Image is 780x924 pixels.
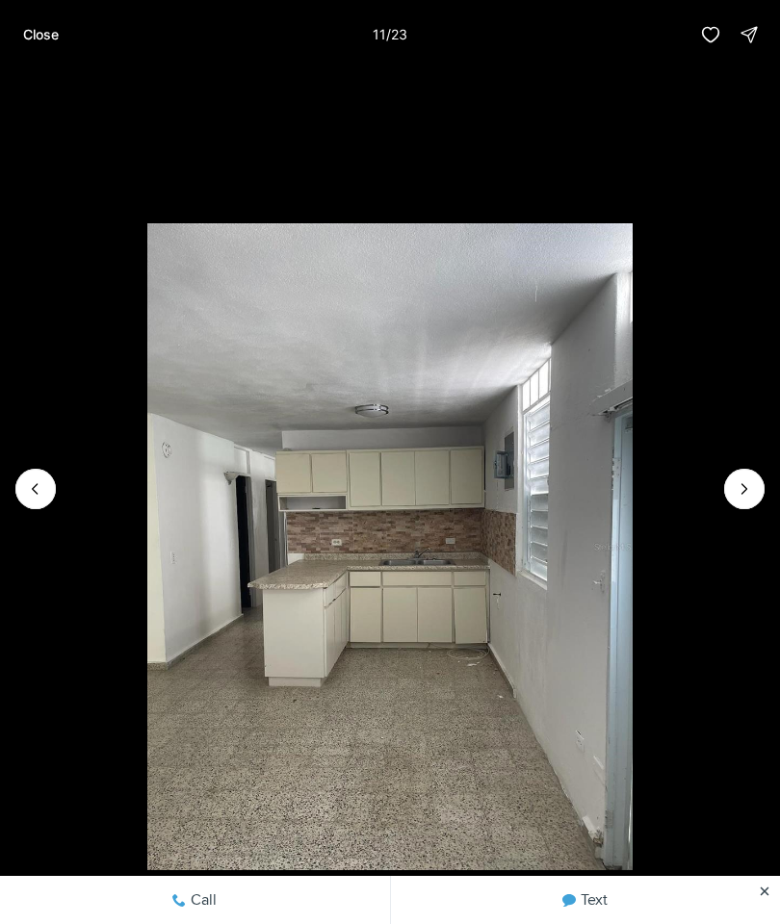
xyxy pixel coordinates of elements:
[12,15,70,54] button: Close
[15,469,56,509] button: Previous slide
[23,27,59,42] p: Close
[724,469,765,509] button: Next slide
[373,26,407,42] p: 11 / 23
